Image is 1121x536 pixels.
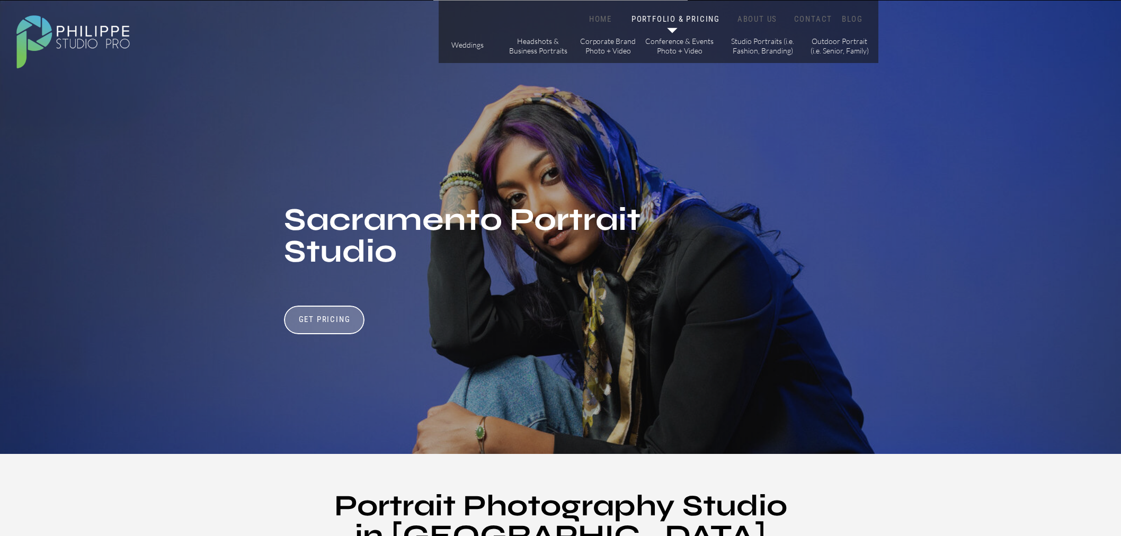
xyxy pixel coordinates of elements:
[284,204,643,273] h1: Sacramento Portrait Studio
[667,395,809,423] p: 70+ 5 Star reviews on Google & Yelp
[735,14,780,24] a: ABOUT US
[508,37,568,55] a: Headshots & Business Portraits
[575,254,882,356] h2: Don't just take our word for it
[449,40,486,51] a: Weddings
[295,315,354,327] a: Get Pricing
[578,37,638,55] a: Corporate Brand Photo + Video
[809,37,869,55] a: Outdoor Portrait (i.e. Senior, Family)
[791,14,835,24] a: CONTACT
[645,37,714,55] a: Conference & Events Photo + Video
[839,14,866,24] a: BLOG
[629,14,722,24] a: PORTFOLIO & PRICING
[578,14,623,24] a: HOME
[727,37,798,55] a: Studio Portraits (i.e. Fashion, Branding)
